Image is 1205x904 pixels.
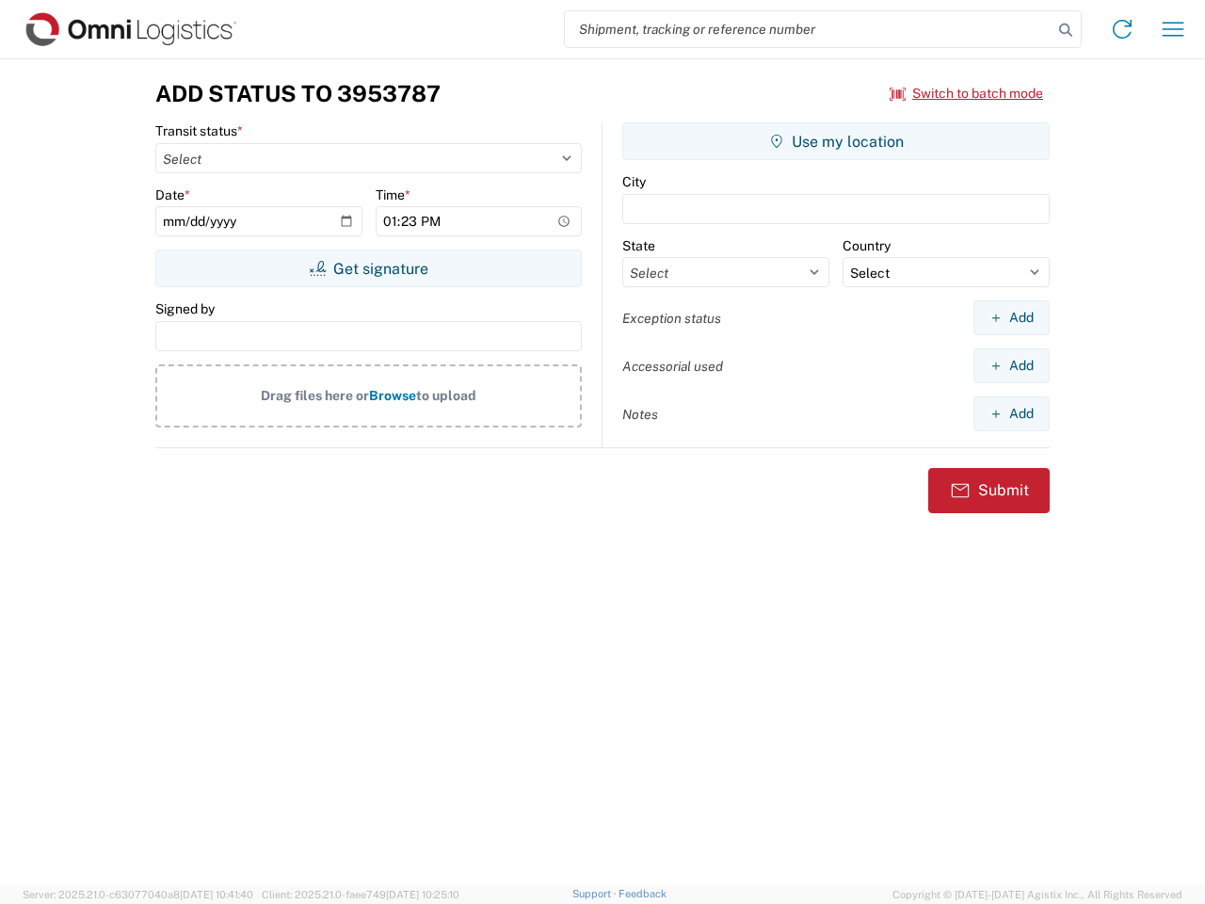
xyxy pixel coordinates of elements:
[622,122,1050,160] button: Use my location
[155,122,243,139] label: Transit status
[973,396,1050,431] button: Add
[890,78,1043,109] button: Switch to batch mode
[973,300,1050,335] button: Add
[565,11,1052,47] input: Shipment, tracking or reference number
[622,358,723,375] label: Accessorial used
[376,186,410,203] label: Time
[928,468,1050,513] button: Submit
[973,348,1050,383] button: Add
[572,888,619,899] a: Support
[622,237,655,254] label: State
[386,889,459,900] span: [DATE] 10:25:10
[622,173,646,190] label: City
[261,388,369,403] span: Drag files here or
[892,886,1182,903] span: Copyright © [DATE]-[DATE] Agistix Inc., All Rights Reserved
[843,237,891,254] label: Country
[262,889,459,900] span: Client: 2025.21.0-faee749
[369,388,416,403] span: Browse
[23,889,253,900] span: Server: 2025.21.0-c63077040a8
[622,310,721,327] label: Exception status
[155,186,190,203] label: Date
[180,889,253,900] span: [DATE] 10:41:40
[416,388,476,403] span: to upload
[155,300,215,317] label: Signed by
[155,80,441,107] h3: Add Status to 3953787
[619,888,667,899] a: Feedback
[622,406,658,423] label: Notes
[155,250,582,287] button: Get signature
